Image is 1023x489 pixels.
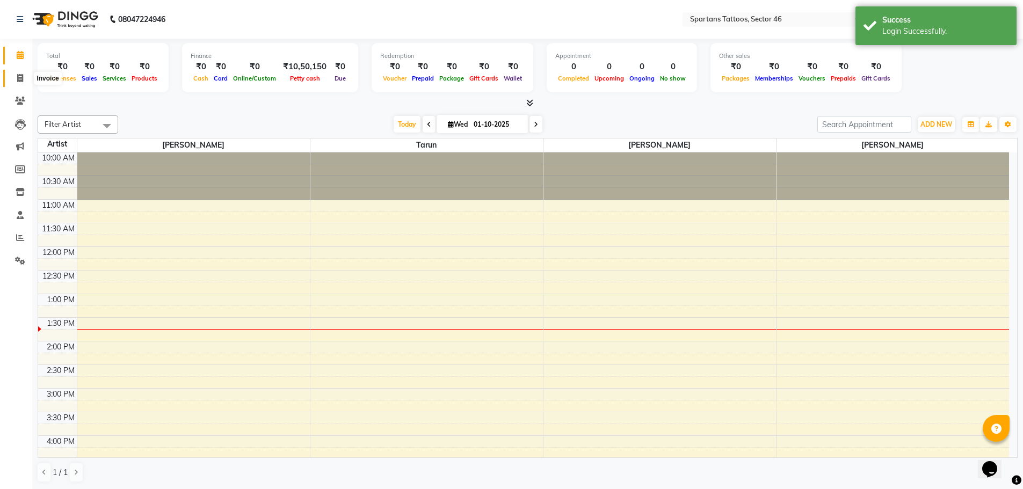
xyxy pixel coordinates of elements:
[543,138,776,152] span: [PERSON_NAME]
[45,318,77,329] div: 1:30 PM
[53,467,68,478] span: 1 / 1
[40,152,77,164] div: 10:00 AM
[796,75,828,82] span: Vouchers
[409,61,437,73] div: ₹0
[817,116,911,133] input: Search Appointment
[627,75,657,82] span: Ongoing
[79,75,100,82] span: Sales
[331,61,350,73] div: ₹0
[332,75,349,82] span: Due
[918,117,955,132] button: ADD NEW
[79,61,100,73] div: ₹0
[40,247,77,258] div: 12:00 PM
[100,75,129,82] span: Services
[40,176,77,187] div: 10:30 AM
[45,412,77,424] div: 3:30 PM
[719,52,893,61] div: Other sales
[380,52,525,61] div: Redemption
[409,75,437,82] span: Prepaid
[287,75,323,82] span: Petty cash
[501,75,525,82] span: Wallet
[501,61,525,73] div: ₹0
[27,4,101,34] img: logo
[77,138,310,152] span: [PERSON_NAME]
[40,200,77,211] div: 11:00 AM
[46,61,79,73] div: ₹0
[796,61,828,73] div: ₹0
[592,61,627,73] div: 0
[191,52,350,61] div: Finance
[129,61,160,73] div: ₹0
[445,120,470,128] span: Wed
[191,61,211,73] div: ₹0
[211,61,230,73] div: ₹0
[40,271,77,282] div: 12:30 PM
[45,436,77,447] div: 4:00 PM
[40,223,77,235] div: 11:30 AM
[45,365,77,376] div: 2:30 PM
[592,75,627,82] span: Upcoming
[38,138,77,150] div: Artist
[230,61,279,73] div: ₹0
[627,61,657,73] div: 0
[555,61,592,73] div: 0
[34,72,61,85] div: Invoice
[191,75,211,82] span: Cash
[657,75,688,82] span: No show
[45,120,81,128] span: Filter Artist
[46,52,160,61] div: Total
[230,75,279,82] span: Online/Custom
[828,75,859,82] span: Prepaids
[752,75,796,82] span: Memberships
[859,61,893,73] div: ₹0
[100,61,129,73] div: ₹0
[719,75,752,82] span: Packages
[279,61,331,73] div: ₹10,50,150
[45,389,77,400] div: 3:00 PM
[45,294,77,305] div: 1:00 PM
[437,61,467,73] div: ₹0
[470,116,524,133] input: 2025-10-01
[310,138,543,152] span: Tarun
[978,446,1012,478] iframe: chat widget
[380,61,409,73] div: ₹0
[882,14,1009,26] div: Success
[380,75,409,82] span: Voucher
[467,61,501,73] div: ₹0
[437,75,467,82] span: Package
[657,61,688,73] div: 0
[394,116,420,133] span: Today
[859,75,893,82] span: Gift Cards
[118,4,165,34] b: 08047224946
[129,75,160,82] span: Products
[555,75,592,82] span: Completed
[467,75,501,82] span: Gift Cards
[777,138,1010,152] span: [PERSON_NAME]
[555,52,688,61] div: Appointment
[882,26,1009,37] div: Login Successfully.
[920,120,952,128] span: ADD NEW
[752,61,796,73] div: ₹0
[45,341,77,353] div: 2:00 PM
[211,75,230,82] span: Card
[828,61,859,73] div: ₹0
[719,61,752,73] div: ₹0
